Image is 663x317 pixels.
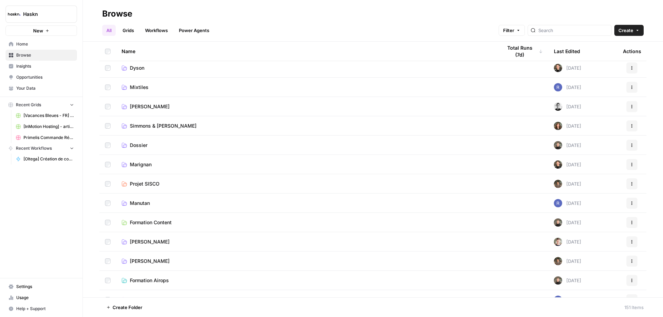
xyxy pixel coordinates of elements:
[623,42,641,61] div: Actions
[23,11,65,18] span: Haskn
[23,112,74,119] span: [Vacances Bleues - FR] Pages refonte sites hôtels - Le Grand Large Grid
[554,141,562,149] img: udf09rtbz9abwr5l4z19vkttxmie
[130,296,143,303] span: Slack
[16,295,74,301] span: Usage
[6,50,77,61] a: Browse
[16,85,74,91] span: Your Data
[6,6,77,23] button: Workspace: Haskn
[16,145,52,151] span: Recent Workflows
[122,219,491,226] a: Formation Content
[130,238,170,245] span: [PERSON_NAME]
[141,25,172,36] a: Workflows
[538,27,608,34] input: Search
[113,304,142,311] span: Create Folder
[102,8,132,19] div: Browse
[499,25,525,36] button: Filter
[554,160,581,169] div: [DATE]
[554,64,562,72] img: uhgcgt6zpiex4psiaqgkk0ok3li6
[122,200,491,207] a: Manutan
[122,42,491,61] div: Name
[554,180,562,188] img: qb0ypgzym8ajfvq1ke5e2cdn2jvt
[16,74,74,80] span: Opportunities
[13,110,77,121] a: [Vacances Bleues - FR] Pages refonte sites hôtels - Le Grand Large Grid
[122,122,491,129] a: Simmons & [PERSON_NAME]
[554,296,581,304] div: [DATE]
[13,121,77,132] a: [InMotion Hosting] - article de blog 2000 mots
[8,8,20,20] img: Haskn Logo
[122,258,491,265] a: [PERSON_NAME]
[130,84,148,91] span: Mixtiles
[16,102,41,108] span: Recent Grids
[130,161,152,168] span: Marignan
[102,25,116,36] a: All
[16,306,74,312] span: Help + Support
[130,219,172,226] span: Formation Content
[23,156,74,162] span: [Oltega] Création de contenus
[175,25,213,36] a: Power Agents
[130,180,160,187] span: Projet SISCO
[503,27,514,34] span: Filter
[554,257,562,265] img: qb0ypgzym8ajfvq1ke5e2cdn2jvt
[6,26,77,36] button: New
[554,141,581,149] div: [DATE]
[554,199,562,207] img: u6bh93quptsxrgw026dpd851kwjs
[13,132,77,143] a: Primelis Commande Rédaction Netlinking (2).csv
[16,52,74,58] span: Browse
[122,65,491,71] a: Dyson
[6,281,77,292] a: Settings
[122,238,491,245] a: [PERSON_NAME]
[6,292,77,303] a: Usage
[122,277,491,284] a: Formation Airops
[23,123,74,130] span: [InMotion Hosting] - article de blog 2000 mots
[130,200,150,207] span: Manutan
[554,276,562,285] img: udf09rtbz9abwr5l4z19vkttxmie
[554,83,581,91] div: [DATE]
[554,257,581,265] div: [DATE]
[554,180,581,188] div: [DATE]
[554,83,562,91] img: u6bh93quptsxrgw026dpd851kwjs
[130,277,169,284] span: Formation Airops
[130,122,196,129] span: Simmons & [PERSON_NAME]
[16,41,74,47] span: Home
[554,64,581,72] div: [DATE]
[118,25,138,36] a: Grids
[554,276,581,285] div: [DATE]
[554,296,562,304] img: u6bh93quptsxrgw026dpd851kwjs
[130,103,170,110] span: [PERSON_NAME]
[6,303,77,314] button: Help + Support
[102,302,146,313] button: Create Folder
[16,63,74,69] span: Insights
[130,65,144,71] span: Dyson
[6,143,77,153] button: Recent Workflows
[614,25,644,36] button: Create
[130,142,147,149] span: Dossier
[554,102,562,111] img: 5iwot33yo0fowbxplqtedoh7j1jy
[6,100,77,110] button: Recent Grids
[554,102,581,111] div: [DATE]
[6,72,77,83] a: Opportunities
[6,39,77,50] a: Home
[122,296,491,303] a: Slack
[554,122,581,130] div: [DATE]
[13,153,77,165] a: [Oltega] Création de contenus
[554,238,581,246] div: [DATE]
[554,122,562,130] img: wbc4lf7e8no3nva14b2bd9f41fnh
[122,84,491,91] a: Mixtiles
[122,103,491,110] a: [PERSON_NAME]
[624,304,644,311] div: 151 Items
[122,161,491,168] a: Marignan
[16,284,74,290] span: Settings
[122,180,491,187] a: Projet SISCO
[618,27,633,34] span: Create
[6,83,77,94] a: Your Data
[554,160,562,169] img: uhgcgt6zpiex4psiaqgkk0ok3li6
[33,27,43,34] span: New
[554,199,581,207] div: [DATE]
[554,218,562,227] img: udf09rtbz9abwr5l4z19vkttxmie
[130,258,170,265] span: [PERSON_NAME]
[6,61,77,72] a: Insights
[23,135,74,141] span: Primelis Commande Rédaction Netlinking (2).csv
[502,42,543,61] div: Total Runs (7d)
[554,42,580,61] div: Last Edited
[554,238,562,246] img: 5szy29vhbbb2jvrzb4fwf88ktdwm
